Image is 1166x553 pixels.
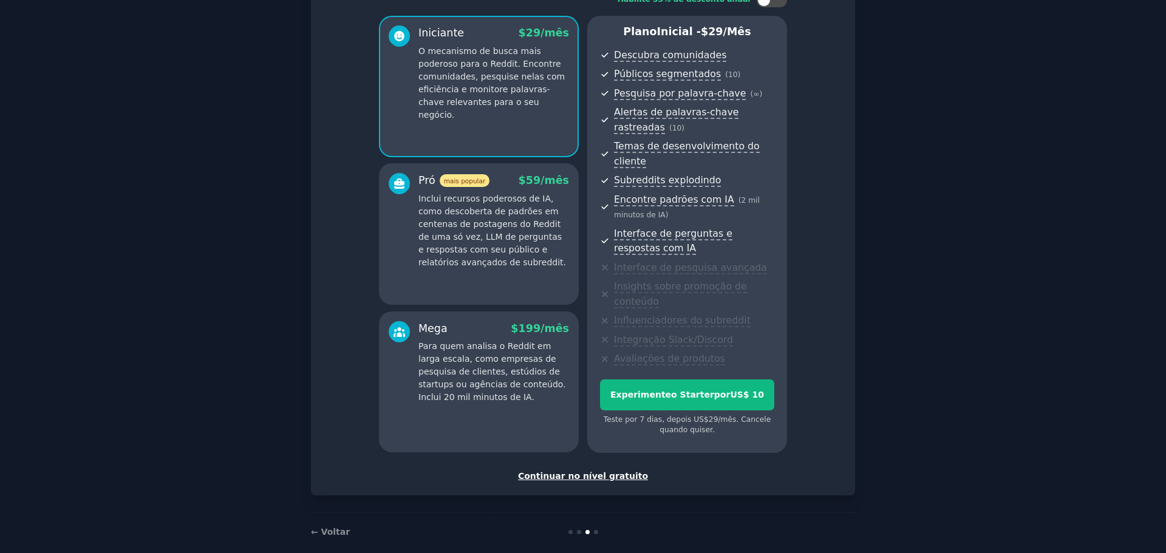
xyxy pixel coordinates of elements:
[614,353,725,364] font: Avaliações de produtos
[666,211,669,219] font: )
[738,70,741,79] font: )
[759,90,762,98] font: )
[418,27,464,39] font: Iniciante
[725,70,728,79] font: (
[723,25,751,38] font: /mês
[708,25,723,38] font: 29
[709,415,718,424] font: 29
[614,106,738,133] font: Alertas de palavras-chave rastreadas
[681,124,684,132] font: )
[750,90,753,98] font: (
[526,174,540,186] font: 59
[623,25,656,38] font: Plano
[671,390,714,399] font: o Starter
[662,415,709,424] font: , depois US$
[540,27,569,39] font: /mês
[610,390,671,399] font: Experimente
[753,90,759,98] font: ∞
[614,228,732,254] font: Interface de perguntas e respostas com IA
[418,341,566,402] font: Para quem analisa o Reddit em larga escala, como empresas de pesquisa de clientes, estúdios de st...
[672,124,682,132] font: 10
[418,322,448,334] font: Mega
[540,174,569,186] font: /mês
[444,177,485,185] font: mais popular
[614,196,760,220] font: 2 mil minutos de IA
[614,87,746,99] font: Pesquisa por palavra-chave
[656,25,701,38] font: Inicial -
[519,322,541,334] font: 199
[614,68,721,80] font: Públicos segmentados
[614,194,734,205] font: Encontre padrões com IA
[730,390,764,399] font: US$ 10
[311,527,350,537] a: ← Voltar
[614,49,726,61] font: Descubra comunidades
[718,415,736,424] font: /mês
[519,174,526,186] font: $
[701,25,708,38] font: $
[519,27,526,39] font: $
[714,390,731,399] font: por
[604,415,663,424] font: Teste por 7 dias
[614,140,760,167] font: Temas de desenvolvimento do cliente
[518,471,648,481] font: Continuar no nível gratuito
[738,196,742,205] font: (
[728,70,738,79] font: 10
[669,124,672,132] font: (
[614,314,751,326] font: Influenciadores do subreddit
[600,379,774,410] button: Experimenteo StarterporUS$ 10
[526,27,540,39] font: 29
[614,262,767,273] font: Interface de pesquisa avançada
[418,194,566,267] font: Inclui recursos poderosos de IA, como descoberta de padrões em centenas de postagens do Reddit de...
[614,334,733,345] font: Integração Slack/Discord
[540,322,569,334] font: /mês
[614,280,747,307] font: Insights sobre promoção de conteúdo
[418,174,435,186] font: Pró
[511,322,518,334] font: $
[614,174,721,186] font: Subreddits explodindo
[418,46,565,120] font: O mecanismo de busca mais poderoso para o Reddit. Encontre comunidades, pesquise nelas com eficiê...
